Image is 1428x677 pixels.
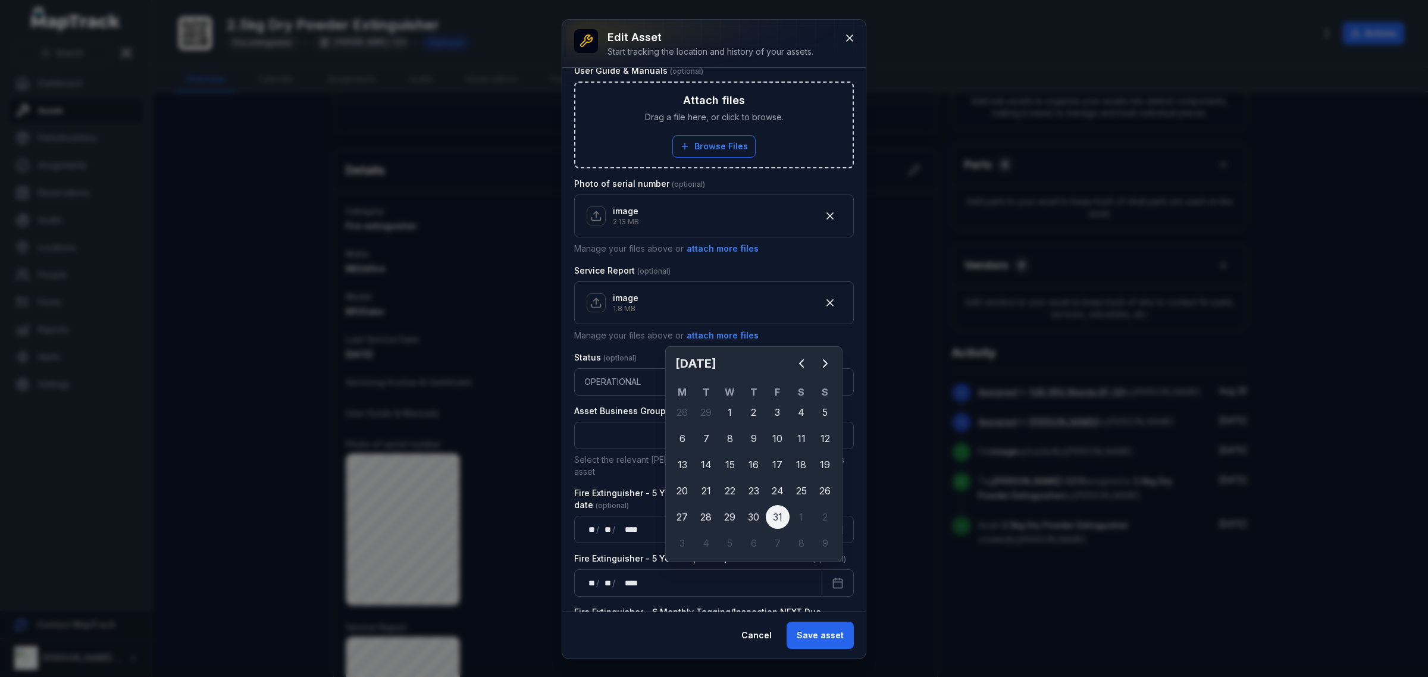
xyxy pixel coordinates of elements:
[616,524,639,535] div: year,
[718,400,742,424] div: Wednesday 1 March 2028
[766,505,790,529] div: Friday 31 March 2028
[694,453,718,477] div: Tuesday 14 March 2028
[813,453,837,477] div: 19
[671,385,837,556] table: March 2028
[584,577,596,589] div: day,
[645,111,784,123] span: Drag a file here, or click to browse.
[742,505,766,529] div: Thursday 30 March 2028
[574,65,703,77] label: User Guide & Manuals
[790,427,813,450] div: 11
[694,427,718,450] div: Tuesday 7 March 2028
[766,479,790,503] div: 24
[574,487,854,511] label: Fire Extinguisher - 5 Year Inspection/Test LAST completed date
[766,400,790,424] div: Friday 3 March 2028
[790,531,813,555] div: Saturday 8 April 2028
[790,427,813,450] div: Saturday 11 March 2028
[612,524,616,535] div: /
[613,304,638,314] p: 1.8 MB
[574,178,705,190] label: Photo of serial number
[742,479,766,503] div: 23
[694,531,718,555] div: Tuesday 4 April 2028
[742,400,766,424] div: 2
[742,400,766,424] div: Thursday 2 March 2028
[718,385,742,399] th: W
[671,505,694,529] div: 27
[766,479,790,503] div: Friday 24 March 2028
[790,400,813,424] div: Saturday 4 March 2028
[742,453,766,477] div: 16
[718,453,742,477] div: Wednesday 15 March 2028
[766,453,790,477] div: Friday 17 March 2028
[694,427,718,450] div: 7
[742,427,766,450] div: Thursday 9 March 2028
[790,531,813,555] div: 8
[672,135,756,158] button: Browse Files
[790,385,813,399] th: S
[671,479,694,503] div: Monday 20 March 2028
[718,531,742,555] div: 5
[718,479,742,503] div: 22
[813,400,837,424] div: 5
[596,524,600,535] div: /
[813,505,837,529] div: 2
[813,427,837,450] div: 12
[694,479,718,503] div: Tuesday 21 March 2028
[813,505,837,529] div: Sunday 2 April 2028
[686,242,759,255] button: attach more files
[671,453,694,477] div: 13
[671,352,837,556] div: March 2028
[766,531,790,555] div: Friday 7 April 2028
[694,453,718,477] div: 14
[813,453,837,477] div: Sunday 19 March 2028
[671,400,694,424] div: 28
[790,505,813,529] div: Saturday 1 April 2028
[813,427,837,450] div: Sunday 12 March 2028
[766,400,790,424] div: 3
[742,505,766,529] div: 30
[596,577,600,589] div: /
[671,479,694,503] div: 20
[613,292,638,304] p: image
[790,479,813,503] div: 25
[694,479,718,503] div: 21
[742,453,766,477] div: Thursday 16 March 2028
[574,553,846,565] label: Fire Extinguisher - 5 Year Inspection/Test NEXT due date
[675,355,790,372] h2: [DATE]
[612,577,616,589] div: /
[813,531,837,555] div: 9
[813,385,837,399] th: S
[574,329,854,342] p: Manage your files above or
[671,531,694,555] div: Monday 3 April 2028
[671,531,694,555] div: 3
[613,205,639,217] p: image
[694,400,718,424] div: 29
[694,385,718,399] th: T
[718,427,742,450] div: Wednesday 8 March 2028
[742,427,766,450] div: 9
[613,217,639,227] p: 2.13 MB
[718,531,742,555] div: Wednesday 5 April 2028
[790,505,813,529] div: 1
[671,385,694,399] th: M
[766,427,790,450] div: 10
[731,622,782,649] button: Cancel
[787,622,854,649] button: Save asset
[718,505,742,529] div: Wednesday 29 March 2028
[766,453,790,477] div: 17
[790,352,813,375] button: Previous
[574,242,854,255] p: Manage your files above or
[694,505,718,529] div: 28
[813,479,837,503] div: Sunday 26 March 2028
[813,400,837,424] div: Sunday 5 March 2028
[574,405,702,417] label: Asset Business Group
[742,531,766,555] div: Thursday 6 April 2028
[766,531,790,555] div: 7
[694,400,718,424] div: Tuesday 29 February 2028
[694,531,718,555] div: 4
[671,352,837,556] div: Calendar
[607,29,813,46] h3: Edit asset
[718,505,742,529] div: 29
[686,329,759,342] button: attach more files
[718,453,742,477] div: 15
[694,505,718,529] div: Tuesday 28 March 2028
